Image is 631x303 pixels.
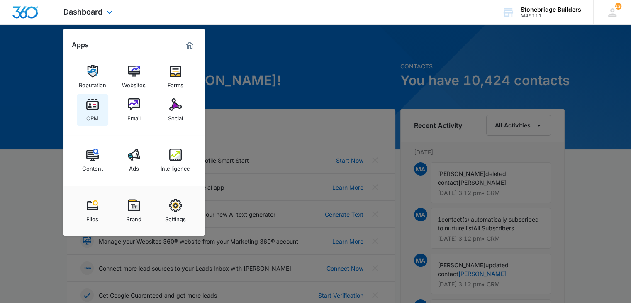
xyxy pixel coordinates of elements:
[126,212,141,222] div: Brand
[165,212,186,222] div: Settings
[63,7,102,16] span: Dashboard
[160,94,191,126] a: Social
[127,111,141,122] div: Email
[77,144,108,176] a: Content
[118,61,150,93] a: Websites
[129,161,139,172] div: Ads
[118,94,150,126] a: Email
[160,61,191,93] a: Forms
[160,144,191,176] a: Intelligence
[160,195,191,227] a: Settings
[183,39,196,52] a: Marketing 360® Dashboard
[77,195,108,227] a: Files
[118,144,150,176] a: Ads
[615,3,621,10] div: notifications count
[168,111,183,122] div: Social
[168,78,183,88] div: Forms
[77,61,108,93] a: Reputation
[118,195,150,227] a: Brand
[161,161,190,172] div: Intelligence
[122,78,146,88] div: Websites
[79,78,106,88] div: Reputation
[77,94,108,126] a: CRM
[521,6,581,13] div: account name
[72,41,89,49] h2: Apps
[86,212,98,222] div: Files
[521,13,581,19] div: account id
[82,161,103,172] div: Content
[86,111,99,122] div: CRM
[615,3,621,10] span: 132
